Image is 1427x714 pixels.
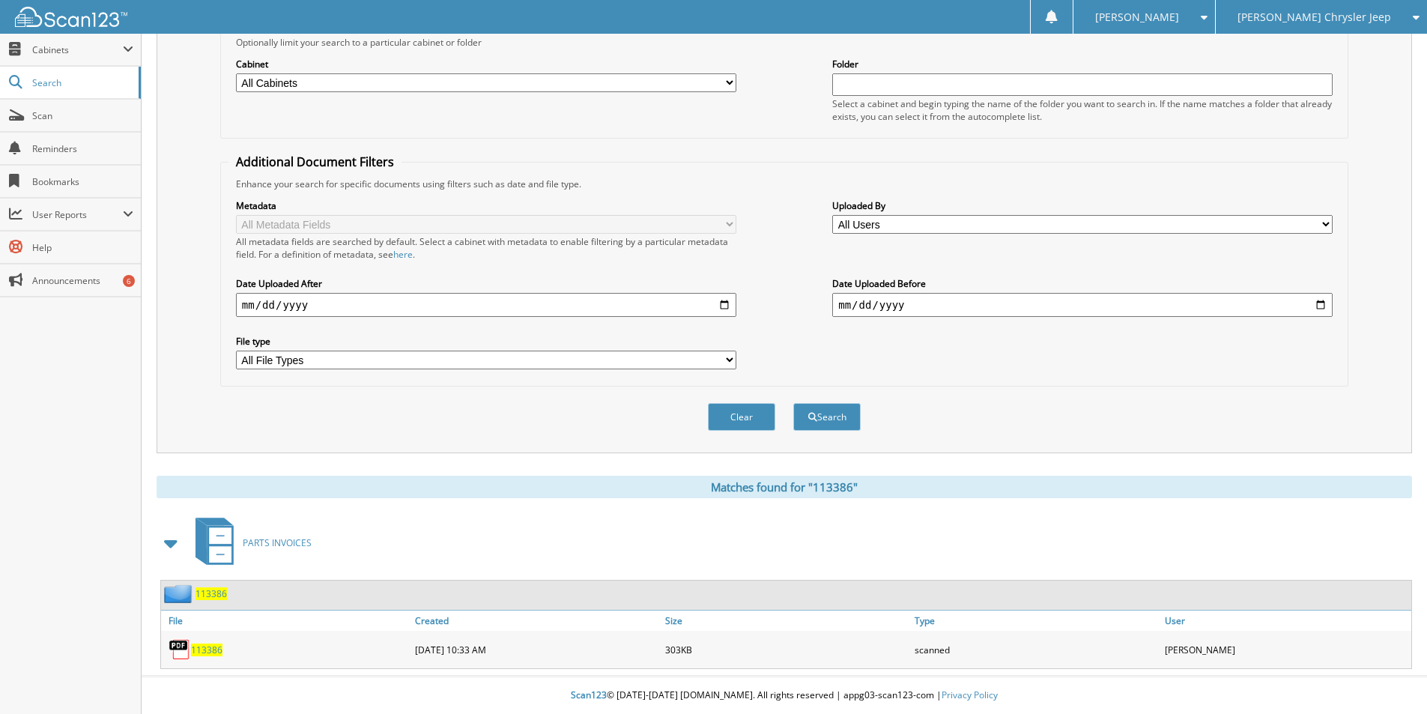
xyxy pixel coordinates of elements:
div: Optionally limit your search to a particular cabinet or folder [228,36,1340,49]
span: [PERSON_NAME] Chrysler Jeep [1237,13,1391,22]
a: PARTS INVOICES [187,513,312,572]
label: Folder [832,58,1333,70]
span: Bookmarks [32,175,133,188]
iframe: Chat Widget [1352,642,1427,714]
a: 113386 [191,644,222,656]
div: 6 [123,275,135,287]
a: 113386 [196,587,227,600]
div: © [DATE]-[DATE] [DOMAIN_NAME]. All rights reserved | appg03-scan123-com | [142,677,1427,714]
div: All metadata fields are searched by default. Select a cabinet with metadata to enable filtering b... [236,235,736,261]
a: Type [911,611,1161,631]
label: Date Uploaded After [236,277,736,290]
div: scanned [911,635,1161,665]
a: here [393,248,413,261]
input: start [236,293,736,317]
img: PDF.png [169,638,191,661]
div: Enhance your search for specific documents using filters such as date and file type. [228,178,1340,190]
label: Cabinet [236,58,736,70]
legend: Additional Document Filters [228,154,402,170]
label: Uploaded By [832,199,1333,212]
span: Search [32,76,131,89]
img: scan123-logo-white.svg [15,7,127,27]
span: User Reports [32,208,123,221]
button: Clear [708,403,775,431]
span: PARTS INVOICES [243,536,312,549]
div: [DATE] 10:33 AM [411,635,661,665]
span: Help [32,241,133,254]
a: Size [661,611,912,631]
button: Search [793,403,861,431]
a: Created [411,611,661,631]
label: File type [236,335,736,348]
span: Announcements [32,274,133,287]
span: Reminders [32,142,133,155]
input: end [832,293,1333,317]
div: 303KB [661,635,912,665]
span: Scan123 [571,689,607,701]
a: Privacy Policy [942,689,998,701]
label: Date Uploaded Before [832,277,1333,290]
a: File [161,611,411,631]
div: Matches found for "113386" [157,476,1412,498]
span: Scan [32,109,133,122]
span: [PERSON_NAME] [1095,13,1179,22]
span: Cabinets [32,43,123,56]
div: Select a cabinet and begin typing the name of the folder you want to search in. If the name match... [832,97,1333,123]
label: Metadata [236,199,736,212]
div: [PERSON_NAME] [1161,635,1411,665]
img: folder2.png [164,584,196,603]
a: User [1161,611,1411,631]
